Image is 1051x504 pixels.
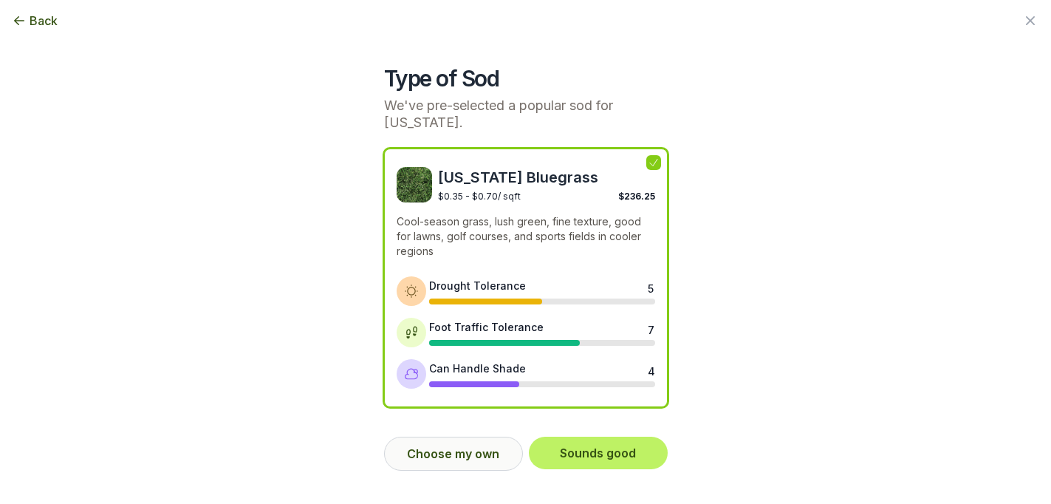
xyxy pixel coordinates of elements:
div: 4 [648,364,654,375]
span: $0.35 - $0.70 / sqft [438,191,521,202]
img: Drought tolerance icon [404,284,419,299]
div: Foot Traffic Tolerance [429,319,544,335]
img: Kentucky Bluegrass sod image [397,167,432,202]
button: Sounds good [529,437,668,469]
span: Back [30,12,58,30]
span: [US_STATE] Bluegrass [438,167,655,188]
p: We've pre-selected a popular sod for [US_STATE]. [384,98,668,131]
span: $236.25 [618,191,655,202]
p: Cool-season grass, lush green, fine texture, good for lawns, golf courses, and sports fields in c... [397,214,655,259]
div: 7 [648,322,654,334]
button: Back [12,12,58,30]
h2: Type of Sod [384,65,668,92]
div: 5 [648,281,654,293]
div: Can Handle Shade [429,361,526,376]
div: Drought Tolerance [429,278,526,293]
button: Choose my own [384,437,523,471]
img: Foot traffic tolerance icon [404,325,419,340]
img: Shade tolerance icon [404,367,419,381]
